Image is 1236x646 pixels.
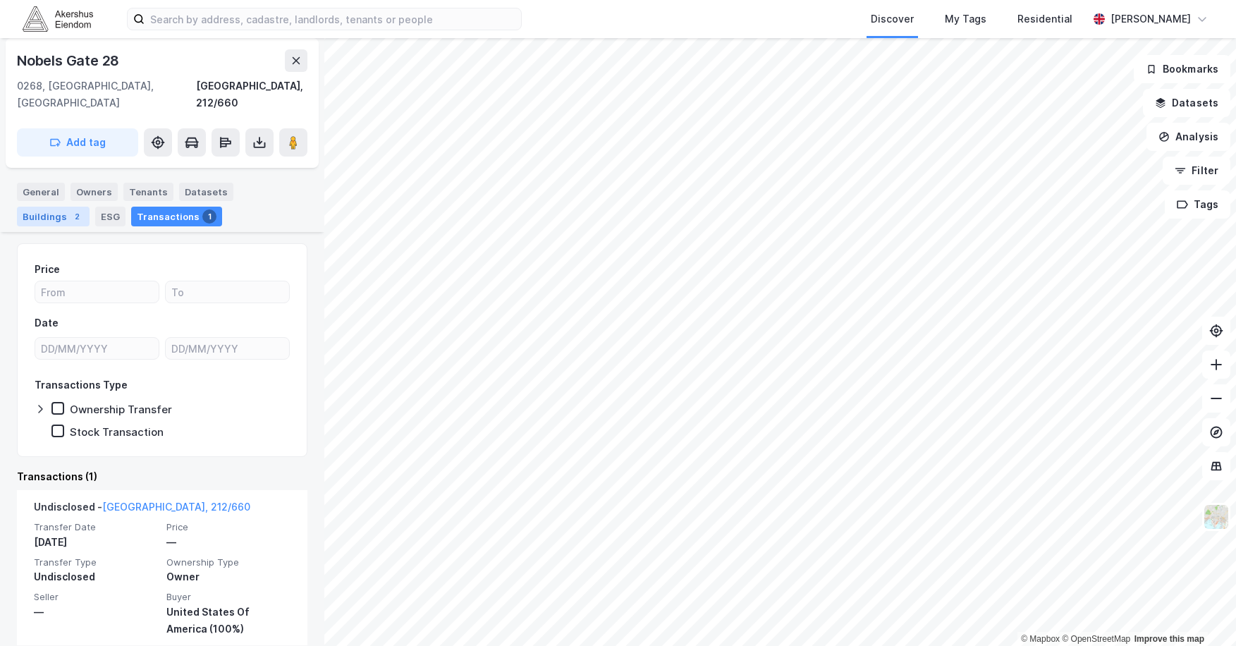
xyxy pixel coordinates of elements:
[1143,89,1230,117] button: Datasets
[70,209,84,224] div: 2
[871,11,914,28] div: Discover
[17,128,138,157] button: Add tag
[23,6,93,31] img: akershus-eiendom-logo.9091f326c980b4bce74ccdd9f866810c.svg
[1134,634,1204,644] a: Improve this map
[1134,55,1230,83] button: Bookmarks
[17,183,65,201] div: General
[17,78,196,111] div: 0268, [GEOGRAPHIC_DATA], [GEOGRAPHIC_DATA]
[1017,11,1072,28] div: Residential
[202,209,216,224] div: 1
[34,556,158,568] span: Transfer Type
[166,591,290,603] span: Buyer
[131,207,222,226] div: Transactions
[145,8,521,30] input: Search by address, cadastre, landlords, tenants or people
[1021,634,1060,644] a: Mapbox
[1165,578,1236,646] div: Kontrollprogram for chat
[35,281,159,303] input: From
[179,183,233,201] div: Datasets
[123,183,173,201] div: Tenants
[1146,123,1230,151] button: Analysis
[17,49,122,72] div: Nobels Gate 28
[1165,190,1230,219] button: Tags
[1163,157,1230,185] button: Filter
[1062,634,1130,644] a: OpenStreetMap
[166,281,289,303] input: To
[34,568,158,585] div: Undisclosed
[70,403,172,416] div: Ownership Transfer
[71,183,118,201] div: Owners
[35,315,59,331] div: Date
[166,604,290,638] div: United States Of America (100%)
[1165,578,1236,646] iframe: Chat Widget
[34,534,158,551] div: [DATE]
[945,11,986,28] div: My Tags
[17,207,90,226] div: Buildings
[166,568,290,585] div: Owner
[35,338,159,359] input: DD/MM/YYYY
[95,207,126,226] div: ESG
[1203,504,1230,530] img: Z
[166,556,290,568] span: Ownership Type
[196,78,307,111] div: [GEOGRAPHIC_DATA], 212/660
[35,261,60,278] div: Price
[34,591,158,603] span: Seller
[166,338,289,359] input: DD/MM/YYYY
[17,468,307,485] div: Transactions (1)
[102,501,250,513] a: [GEOGRAPHIC_DATA], 212/660
[34,604,158,621] div: —
[34,521,158,533] span: Transfer Date
[166,534,290,551] div: —
[1110,11,1191,28] div: [PERSON_NAME]
[70,425,164,439] div: Stock Transaction
[34,499,250,521] div: Undisclosed -
[35,377,128,394] div: Transactions Type
[166,521,290,533] span: Price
